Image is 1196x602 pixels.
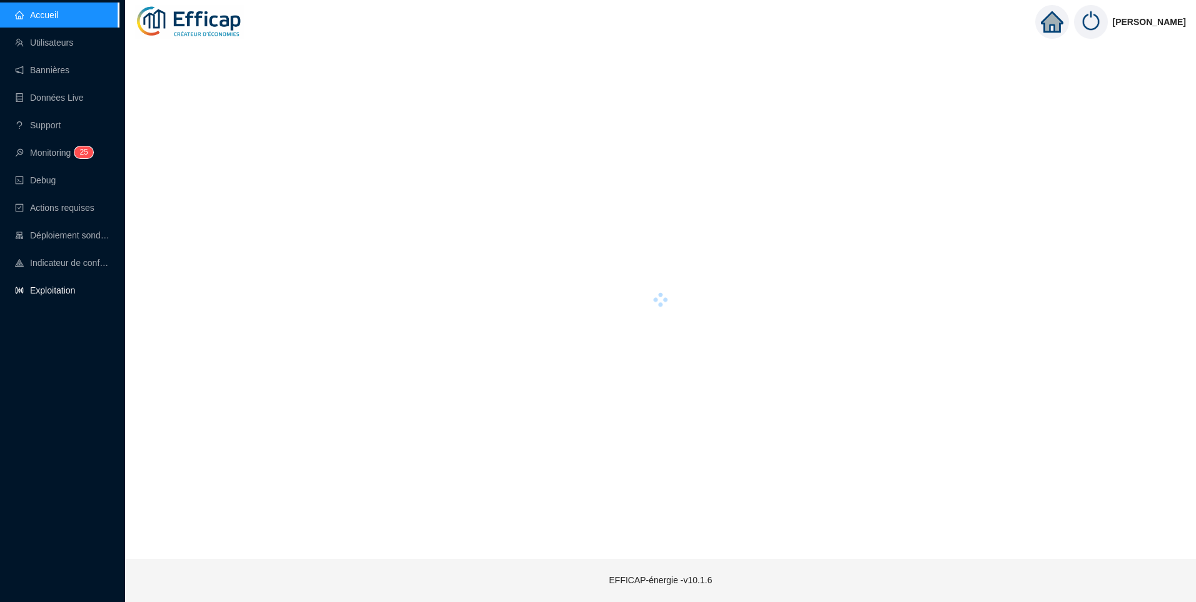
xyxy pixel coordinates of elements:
[15,65,69,75] a: notificationBannières
[1074,5,1108,39] img: power
[84,148,88,156] span: 5
[15,175,56,185] a: codeDebug
[15,285,75,295] a: slidersExploitation
[79,148,84,156] span: 2
[609,575,712,585] span: EFFICAP-énergie - v10.1.6
[15,93,84,103] a: databaseDonnées Live
[30,203,94,213] span: Actions requises
[15,230,110,240] a: clusterDéploiement sondes
[15,148,89,158] a: monitorMonitoring25
[15,258,110,268] a: heat-mapIndicateur de confort
[15,120,61,130] a: questionSupport
[15,10,58,20] a: homeAccueil
[15,38,73,48] a: teamUtilisateurs
[15,203,24,212] span: check-square
[1041,11,1063,33] span: home
[1113,2,1186,42] span: [PERSON_NAME]
[74,146,93,158] sup: 25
